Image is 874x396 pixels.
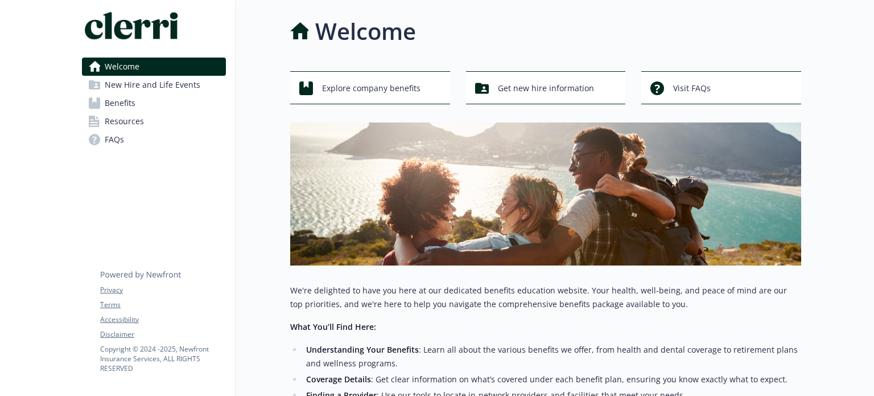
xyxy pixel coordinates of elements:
span: Get new hire information [498,77,594,99]
img: overview page banner [290,123,801,266]
a: New Hire and Life Events [82,76,226,94]
button: Get new hire information [466,71,626,104]
span: New Hire and Life Events [105,76,200,94]
span: FAQs [105,130,124,149]
li: : Learn all about the various benefits we offer, from health and dental coverage to retirement pl... [303,343,801,370]
h1: Welcome [315,14,416,48]
span: Visit FAQs [673,77,711,99]
button: Explore company benefits [290,71,450,104]
a: Benefits [82,94,226,112]
a: FAQs [82,130,226,149]
span: Welcome [105,58,139,76]
a: Welcome [82,58,226,76]
li: : Get clear information on what’s covered under each benefit plan, ensuring you know exactly what... [303,373,801,386]
a: Resources [82,112,226,130]
p: We're delighted to have you here at our dedicated benefits education website. Your health, well-b... [290,284,801,311]
span: Explore company benefits [322,77,420,99]
a: Terms [100,300,225,310]
a: Privacy [100,285,225,295]
strong: Coverage Details [306,374,371,385]
strong: What You’ll Find Here: [290,321,376,332]
span: Resources [105,112,144,130]
strong: Understanding Your Benefits [306,344,419,355]
span: Benefits [105,94,135,112]
a: Disclaimer [100,329,225,340]
button: Visit FAQs [641,71,801,104]
p: Copyright © 2024 - 2025 , Newfront Insurance Services, ALL RIGHTS RESERVED [100,344,225,373]
a: Accessibility [100,315,225,325]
